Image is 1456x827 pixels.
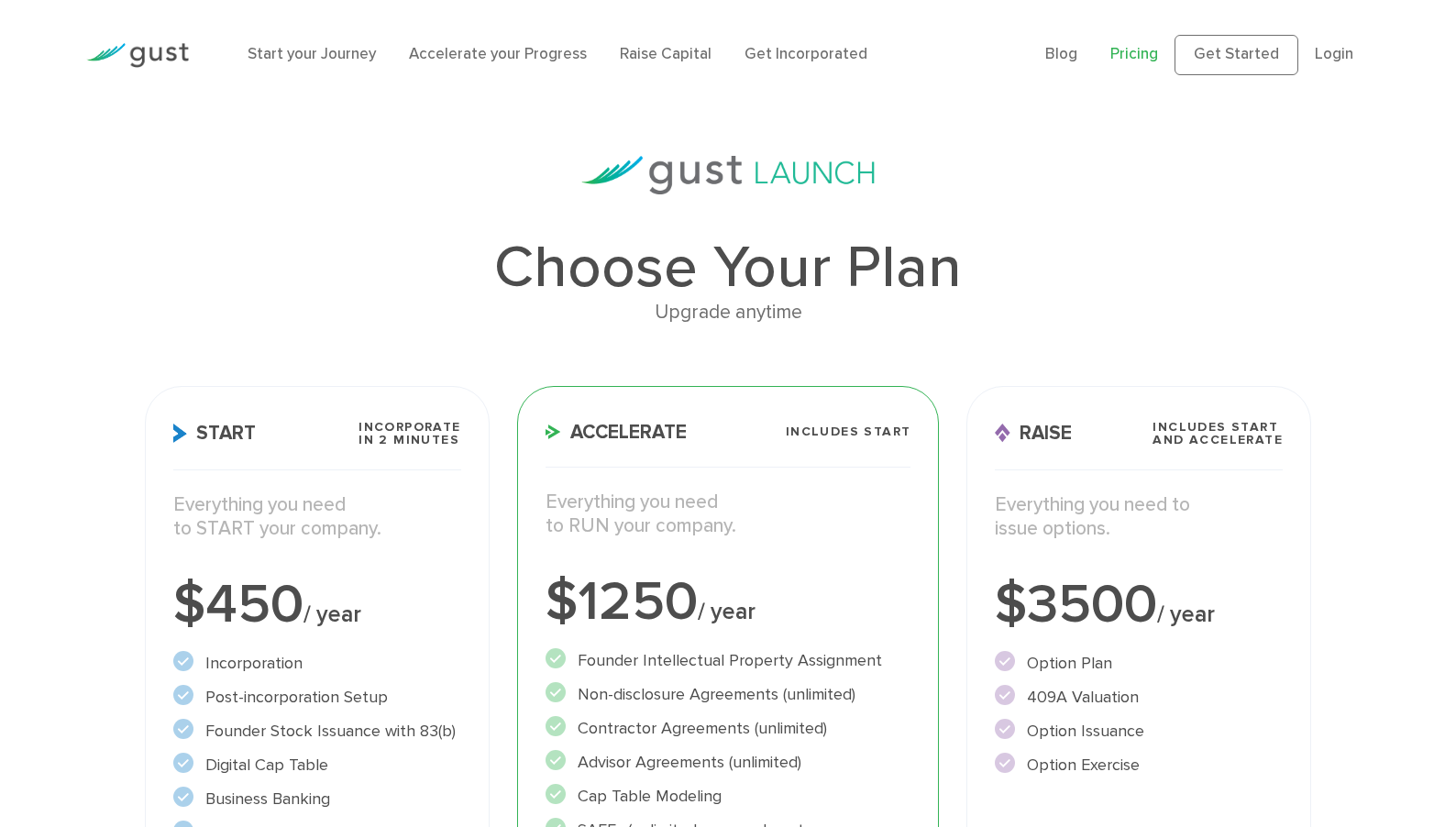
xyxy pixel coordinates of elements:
li: Incorporation [173,651,461,676]
li: Advisor Agreements (unlimited) [546,750,911,775]
a: Get Incorporated [745,45,867,63]
p: Everything you need to START your company. [173,493,461,542]
div: $450 [173,578,461,633]
div: $1250 [546,575,911,630]
li: Digital Cap Table [173,753,461,777]
p: Everything you need to issue options. [995,493,1283,542]
span: Accelerate [546,423,687,442]
li: Contractor Agreements (unlimited) [546,716,911,741]
li: Founder Stock Issuance with 83(b) [173,719,461,744]
img: Accelerate Icon [546,425,561,439]
li: Option Plan [995,651,1283,676]
img: Start Icon X2 [173,424,187,443]
h1: Choose Your Plan [145,238,1311,297]
a: Start your Journey [248,45,376,63]
a: Accelerate your Progress [409,45,587,63]
span: Includes START [786,425,911,438]
li: Cap Table Modeling [546,784,911,809]
div: Upgrade anytime [145,297,1311,328]
span: / year [698,598,756,625]
li: 409A Valuation [995,685,1283,710]
a: Blog [1045,45,1077,63]
li: Non-disclosure Agreements (unlimited) [546,682,911,707]
li: Founder Intellectual Property Assignment [546,648,911,673]
a: Login [1315,45,1353,63]
li: Business Banking [173,787,461,811]
p: Everything you need to RUN your company. [546,491,911,539]
span: Start [173,424,256,443]
li: Option Issuance [995,719,1283,744]
span: / year [1157,601,1215,628]
img: Raise Icon [995,424,1010,443]
li: Post-incorporation Setup [173,685,461,710]
span: Incorporate in 2 Minutes [358,421,460,447]
span: Raise [995,424,1072,443]
a: Pricing [1110,45,1158,63]
img: Gust Logo [86,43,189,68]
span: / year [303,601,361,628]
a: Get Started [1175,35,1298,75]
img: gust-launch-logos.svg [581,156,875,194]
div: $3500 [995,578,1283,633]
a: Raise Capital [620,45,711,63]
li: Option Exercise [995,753,1283,777]
span: Includes START and ACCELERATE [1153,421,1283,447]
